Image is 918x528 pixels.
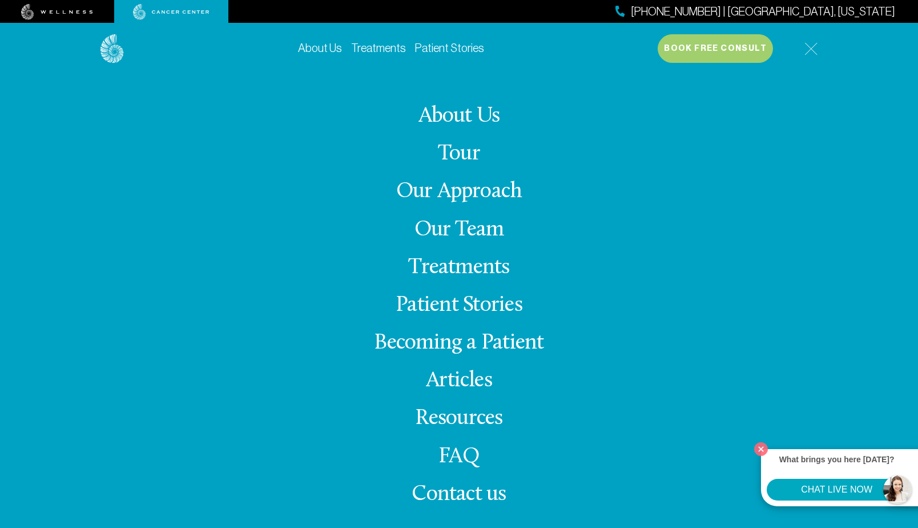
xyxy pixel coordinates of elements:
[415,407,502,430] a: Resources
[374,332,543,354] a: Becoming a Patient
[631,3,895,20] span: [PHONE_NUMBER] | [GEOGRAPHIC_DATA], [US_STATE]
[438,143,480,165] a: Tour
[426,370,492,392] a: Articles
[767,479,907,501] button: CHAT LIVE NOW
[615,3,895,20] a: [PHONE_NUMBER] | [GEOGRAPHIC_DATA], [US_STATE]
[298,42,342,54] a: About Us
[351,42,406,54] a: Treatments
[751,439,771,459] button: Close
[438,446,480,468] a: FAQ
[779,455,895,464] strong: What brings you here [DATE]?
[408,257,509,279] a: Treatments
[396,294,522,317] a: Patient Stories
[396,181,522,203] a: Our Approach
[415,42,484,54] a: Patient Stories
[418,105,500,127] a: About Us
[804,42,818,55] img: icon-hamburger
[414,219,504,241] a: Our Team
[21,4,93,20] img: wellness
[133,4,210,20] img: cancer center
[412,483,506,506] span: Contact us
[658,34,773,63] button: Book Free Consult
[100,34,124,63] img: logo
